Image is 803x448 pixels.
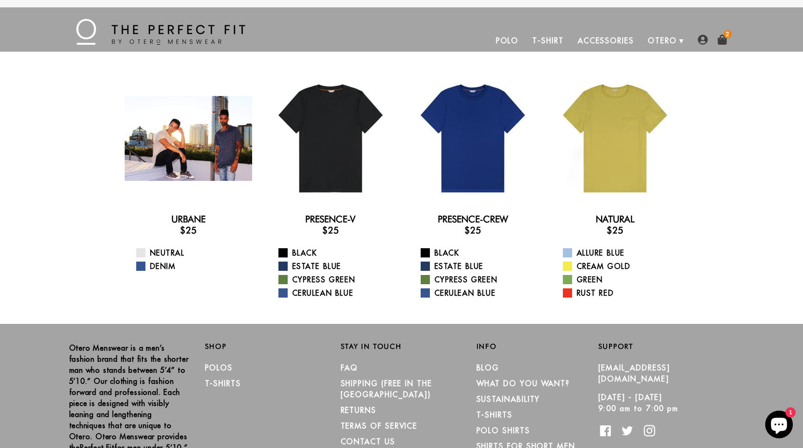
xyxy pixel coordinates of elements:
[717,35,727,45] img: shopping-bag-icon.png
[136,247,252,258] a: Neutral
[698,35,708,45] img: user-account-icon.png
[563,247,679,258] a: Allure Blue
[421,261,537,272] a: Estate Blue
[341,342,463,351] h2: Stay in Touch
[551,225,679,236] h3: $25
[571,30,641,52] a: Accessories
[341,437,395,446] a: CONTACT US
[477,426,530,435] a: Polo Shirts
[205,363,233,372] a: Polos
[205,342,327,351] h2: Shop
[341,379,432,399] a: SHIPPING (Free in the [GEOGRAPHIC_DATA])
[278,287,394,299] a: Cerulean Blue
[477,410,513,419] a: T-Shirts
[267,225,394,236] h3: $25
[724,30,732,38] span: 2
[341,421,418,430] a: TERMS OF SERVICE
[598,392,720,414] p: [DATE] - [DATE] 9:00 am to 7:00 pm
[171,214,205,225] a: Urbane
[489,30,526,52] a: Polo
[409,225,537,236] h3: $25
[278,274,394,285] a: Cypress Green
[477,379,570,388] a: What Do You Want?
[717,35,727,45] a: 2
[341,406,376,415] a: RETURNS
[205,379,241,388] a: T-Shirts
[76,19,245,45] img: The Perfect Fit - by Otero Menswear - Logo
[341,363,358,372] a: FAQ
[563,261,679,272] a: Cream Gold
[563,287,679,299] a: Rust Red
[598,363,670,383] a: [EMAIL_ADDRESS][DOMAIN_NAME]
[278,261,394,272] a: Estate Blue
[438,214,508,225] a: Presence-Crew
[598,342,734,351] h2: Support
[305,214,356,225] a: Presence-V
[641,30,684,52] a: Otero
[477,394,540,404] a: Sustainability
[278,247,394,258] a: Black
[477,363,500,372] a: Blog
[125,225,252,236] h3: $25
[762,411,796,441] inbox-online-store-chat: Shopify online store chat
[477,342,598,351] h2: Info
[525,30,570,52] a: T-Shirt
[136,261,252,272] a: Denim
[421,287,537,299] a: Cerulean Blue
[563,274,679,285] a: Green
[421,247,537,258] a: Black
[596,214,634,225] a: Natural
[421,274,537,285] a: Cypress Green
